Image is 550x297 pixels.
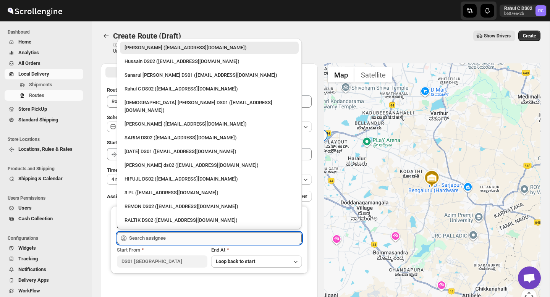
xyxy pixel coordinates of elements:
[107,174,312,185] button: 4 minutes
[5,243,83,253] button: Widgets
[6,1,63,20] img: ScrollEngine
[117,81,302,95] li: Rahul C DS02 (rahul.chopra@home-run.co)
[18,205,32,211] span: Users
[538,8,544,13] text: RC
[18,245,36,251] span: Widgets
[125,161,294,169] div: [PERSON_NAME] ds02 ([EMAIL_ADDRESS][DOMAIN_NAME])
[29,92,44,98] span: Routes
[18,39,31,45] span: Home
[8,29,86,35] span: Dashboard
[5,253,83,264] button: Tracking
[101,31,112,41] button: Routes
[125,99,294,114] div: [DEMOGRAPHIC_DATA] [PERSON_NAME] DS01 ([EMAIL_ADDRESS][DOMAIN_NAME])
[5,213,83,224] button: Cash Collection
[5,173,83,184] button: Shipping & Calendar
[216,258,255,264] span: Loop back to start
[5,79,83,90] button: Shipments
[125,58,294,65] div: Hussain DS02 ([EMAIL_ADDRESS][DOMAIN_NAME])
[117,158,302,171] li: Rashidul ds02 (vaseno4694@minduls.com)
[117,144,302,158] li: Raja DS01 (gasecig398@owlny.com)
[117,95,302,116] li: Islam Laskar DS01 (vixib74172@ikowat.com)
[117,247,140,253] span: Start From
[117,199,302,213] li: REMON DS02 (kesame7468@btcours.com)
[107,121,312,132] button: [DATE]|[DATE]
[107,95,312,108] input: Eg: Bengaluru Route
[504,11,532,16] p: b607ea-2b
[18,256,38,261] span: Tracking
[107,115,137,120] span: Scheduled for
[5,275,83,286] button: Delivery Apps
[125,85,294,93] div: Rahul C DS02 ([EMAIL_ADDRESS][DOMAIN_NAME])
[125,44,294,52] div: [PERSON_NAME] ([EMAIL_ADDRESS][DOMAIN_NAME])
[117,213,302,226] li: RALTIK DS02 (cecih54531@btcours.com)
[129,232,302,244] input: Search assignee
[518,266,541,289] div: Open chat
[500,5,547,17] button: User menu
[113,42,233,54] p: ⓘ Shipments can also be added from Shipments menu Unrouted tab
[18,176,63,181] span: Shipping & Calendar
[18,216,53,221] span: Cash Collection
[18,146,73,152] span: Locations, Rules & Rates
[211,255,302,268] button: Loop back to start
[18,277,49,283] span: Delivery Apps
[113,31,181,40] span: Create Route (Draft)
[107,167,138,173] span: Time Per Stop
[5,90,83,101] button: Routes
[125,148,294,155] div: [DATE] DS01 ([EMAIL_ADDRESS][DOMAIN_NAME])
[105,67,209,77] button: All Route Options
[125,216,294,224] div: RALTIK DS02 ([EMAIL_ADDRESS][DOMAIN_NAME])
[18,266,46,272] span: Notifications
[523,33,536,39] span: Create
[18,50,39,55] span: Analytics
[125,189,294,197] div: 3 PL ([EMAIL_ADDRESS][DOMAIN_NAME])
[117,42,302,54] li: Rahul Chopra (pukhraj@home-run.co)
[18,60,40,66] span: All Orders
[117,68,302,81] li: Sanarul Haque DS01 (fefifag638@adosnan.com)
[504,5,532,11] p: Rahul C DS02
[112,176,132,182] span: 4 minutes
[211,246,302,254] div: End At
[5,47,83,58] button: Analytics
[18,117,58,123] span: Standard Shipping
[518,31,540,41] button: Create
[328,67,354,82] button: Show street map
[107,140,167,145] span: Start Location (Warehouse)
[29,82,52,87] span: Shipments
[8,166,86,172] span: Products and Shipping
[117,185,302,199] li: 3 PL (hello@home-run.co)
[117,116,302,130] li: Vikas Rathod (lolegiy458@nalwan.com)
[5,286,83,296] button: WorkFlow
[117,54,302,68] li: Hussain DS02 (jarav60351@abatido.com)
[354,67,392,82] button: Show satellite imagery
[18,106,47,112] span: Store PickUp
[125,134,294,142] div: SARIM DS02 ([EMAIL_ADDRESS][DOMAIN_NAME])
[18,71,49,77] span: Local Delivery
[18,288,40,294] span: WorkFlow
[117,130,302,144] li: SARIM DS02 (xititor414@owlny.com)
[125,71,294,79] div: Sanarul [PERSON_NAME] DS01 ([EMAIL_ADDRESS][DOMAIN_NAME])
[5,144,83,155] button: Locations, Rules & Rates
[107,194,128,199] span: Assign to
[8,136,86,142] span: Store Locations
[5,37,83,47] button: Home
[107,87,134,93] span: Route Name
[117,171,302,185] li: HIFUJL DS02 (cepali9173@intady.com)
[125,175,294,183] div: HIFUJL DS02 ([EMAIL_ADDRESS][DOMAIN_NAME])
[117,226,302,240] li: Sangam DS01 (relov34542@lassora.com)
[125,120,294,128] div: [PERSON_NAME] ([EMAIL_ADDRESS][DOMAIN_NAME])
[5,203,83,213] button: Users
[5,58,83,69] button: All Orders
[8,195,86,201] span: Users Permissions
[535,5,546,16] span: Rahul C DS02
[484,33,511,39] span: Show Drivers
[5,264,83,275] button: Notifications
[8,235,86,241] span: Configurations
[125,203,294,210] div: REMON DS02 ([EMAIL_ADDRESS][DOMAIN_NAME])
[274,193,307,199] span: Add More Driver
[473,31,515,41] button: Show Drivers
